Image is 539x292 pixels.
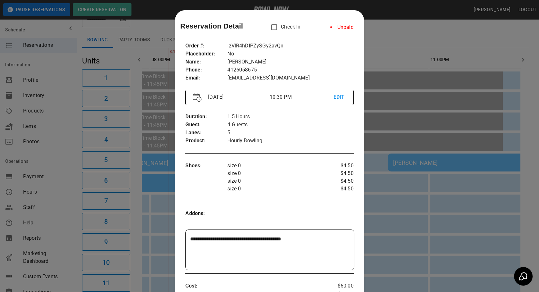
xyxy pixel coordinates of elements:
[227,129,353,137] p: 5
[185,210,227,218] p: Addons :
[227,162,325,170] p: size 0
[227,66,353,74] p: 4126058675
[227,121,353,129] p: 4 Guests
[227,170,325,177] p: size 0
[185,50,227,58] p: Placeholder :
[185,42,227,50] p: Order # :
[185,137,227,145] p: Product :
[325,162,353,170] p: $4.50
[193,93,202,102] img: Vector
[333,93,346,101] p: EDIT
[227,58,353,66] p: [PERSON_NAME]
[325,21,359,34] li: Unpaid
[227,74,353,82] p: [EMAIL_ADDRESS][DOMAIN_NAME]
[185,129,227,137] p: Lanes :
[227,50,353,58] p: No
[185,66,227,74] p: Phone :
[185,282,325,290] p: Cost :
[185,58,227,66] p: Name :
[227,113,353,121] p: 1.5 Hours
[185,74,227,82] p: Email :
[269,93,333,101] p: 10:30 PM
[267,21,300,34] p: Check In
[180,21,243,31] p: Reservation Detail
[227,42,353,50] p: izVlR4hDIPZySGy2avQn
[325,282,353,290] p: $60.00
[325,177,353,185] p: $4.50
[185,113,227,121] p: Duration :
[227,177,325,185] p: size 0
[185,121,227,129] p: Guest :
[227,137,353,145] p: Hourly Bowling
[227,185,325,193] p: size 0
[185,162,227,170] p: Shoes :
[325,170,353,177] p: $4.50
[325,185,353,193] p: $4.50
[206,93,269,101] p: [DATE]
